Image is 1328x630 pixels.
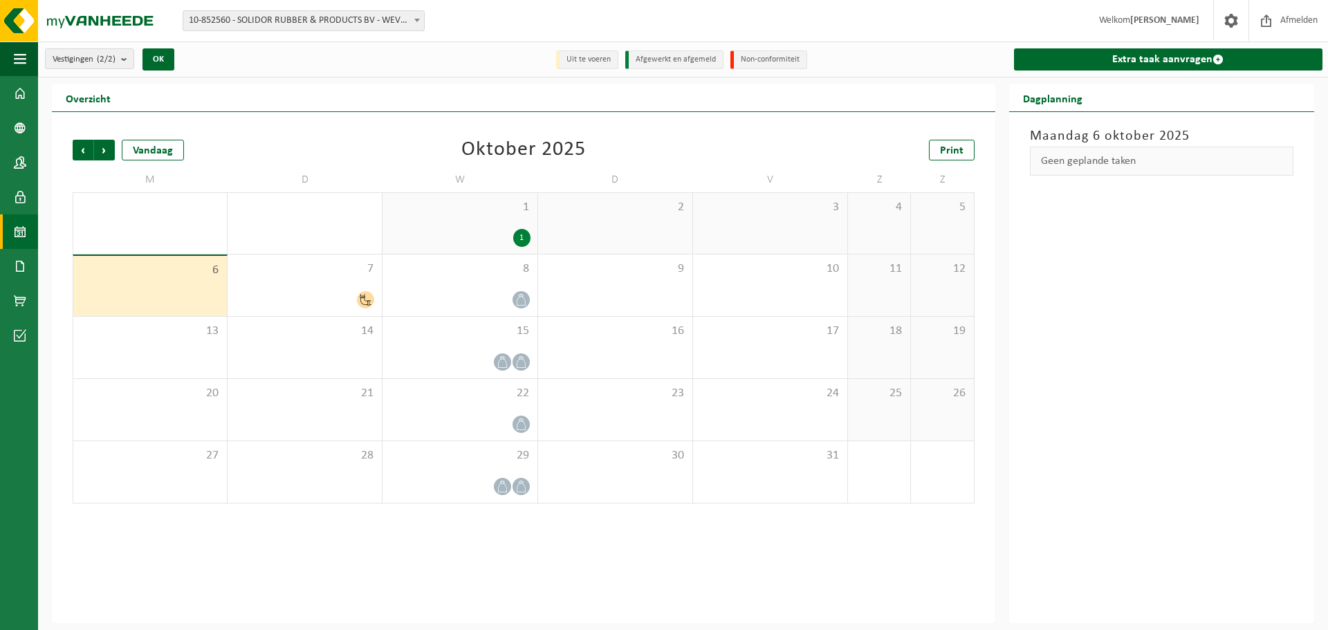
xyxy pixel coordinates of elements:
span: Vestigingen [53,49,116,70]
span: 12 [918,261,966,277]
span: 24 [700,386,840,401]
span: 18 [855,324,903,339]
h2: Overzicht [52,84,124,111]
td: D [228,167,382,192]
button: Vestigingen(2/2) [45,48,134,69]
span: 13 [80,324,220,339]
span: 19 [918,324,966,339]
td: W [382,167,537,192]
div: Vandaag [122,140,184,160]
span: 29 [389,448,530,463]
h3: Maandag 6 oktober 2025 [1030,126,1293,147]
span: 10-852560 - SOLIDOR RUBBER & PRODUCTS BV - WEVELGEM [183,10,425,31]
span: 9 [545,261,685,277]
span: 10-852560 - SOLIDOR RUBBER & PRODUCTS BV - WEVELGEM [183,11,424,30]
div: 1 [513,229,531,247]
strong: [PERSON_NAME] [1130,15,1199,26]
span: 28 [234,448,375,463]
span: 8 [389,261,530,277]
count: (2/2) [97,55,116,64]
td: V [693,167,848,192]
span: Volgende [94,140,115,160]
span: 22 [389,386,530,401]
td: Z [911,167,974,192]
td: D [538,167,693,192]
span: 25 [855,386,903,401]
span: 20 [80,386,220,401]
span: 5 [918,200,966,215]
span: 3 [700,200,840,215]
a: Extra taak aanvragen [1014,48,1322,71]
span: 21 [234,386,375,401]
div: Oktober 2025 [461,140,586,160]
span: 11 [855,261,903,277]
td: Z [848,167,911,192]
span: 2 [545,200,685,215]
span: 26 [918,386,966,401]
span: 10 [700,261,840,277]
td: M [73,167,228,192]
span: 17 [700,324,840,339]
span: 23 [545,386,685,401]
span: 31 [700,448,840,463]
span: Vorige [73,140,93,160]
span: 15 [389,324,530,339]
div: Geen geplande taken [1030,147,1293,176]
span: 1 [389,200,530,215]
span: Print [940,145,963,156]
li: Afgewerkt en afgemeld [625,50,723,69]
span: 30 [545,448,685,463]
span: 16 [545,324,685,339]
span: 7 [234,261,375,277]
span: 14 [234,324,375,339]
a: Print [929,140,975,160]
span: 6 [80,263,220,278]
span: 4 [855,200,903,215]
li: Uit te voeren [556,50,618,69]
button: OK [142,48,174,71]
h2: Dagplanning [1009,84,1096,111]
span: 27 [80,448,220,463]
li: Non-conformiteit [730,50,807,69]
